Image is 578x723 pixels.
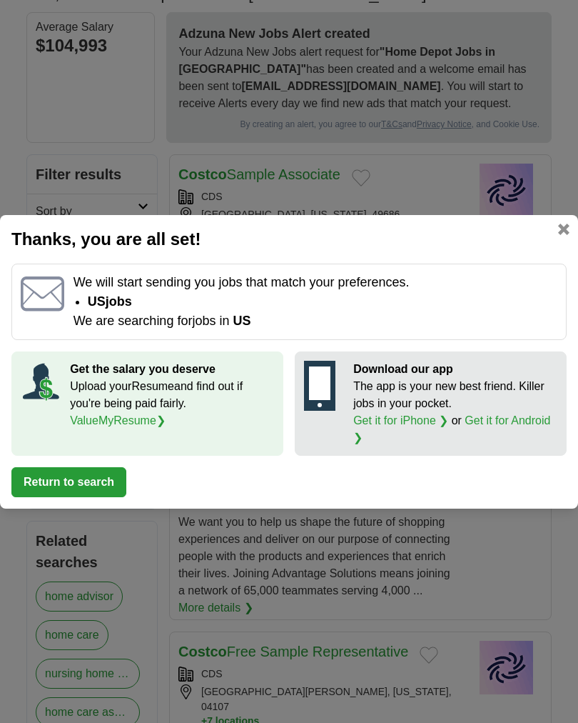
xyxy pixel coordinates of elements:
a: Get it for Android ❯ [353,414,550,444]
h2: Thanks, you are all set! [11,226,567,252]
li: US jobs [88,292,557,311]
p: The app is your new best friend. Killer jobs in your pocket. or [353,378,557,447]
span: US [233,314,250,328]
p: Upload your Resume and find out if you're being paid fairly. [70,378,274,429]
a: ValueMyResume❯ [70,414,166,427]
p: We will start sending you jobs that match your preferences. [73,273,557,292]
button: Return to search [11,467,126,497]
p: Download our app [353,361,557,378]
a: Get it for iPhone ❯ [353,414,448,427]
p: We are searching for jobs in [73,311,557,331]
p: Get the salary you deserve [70,361,274,378]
